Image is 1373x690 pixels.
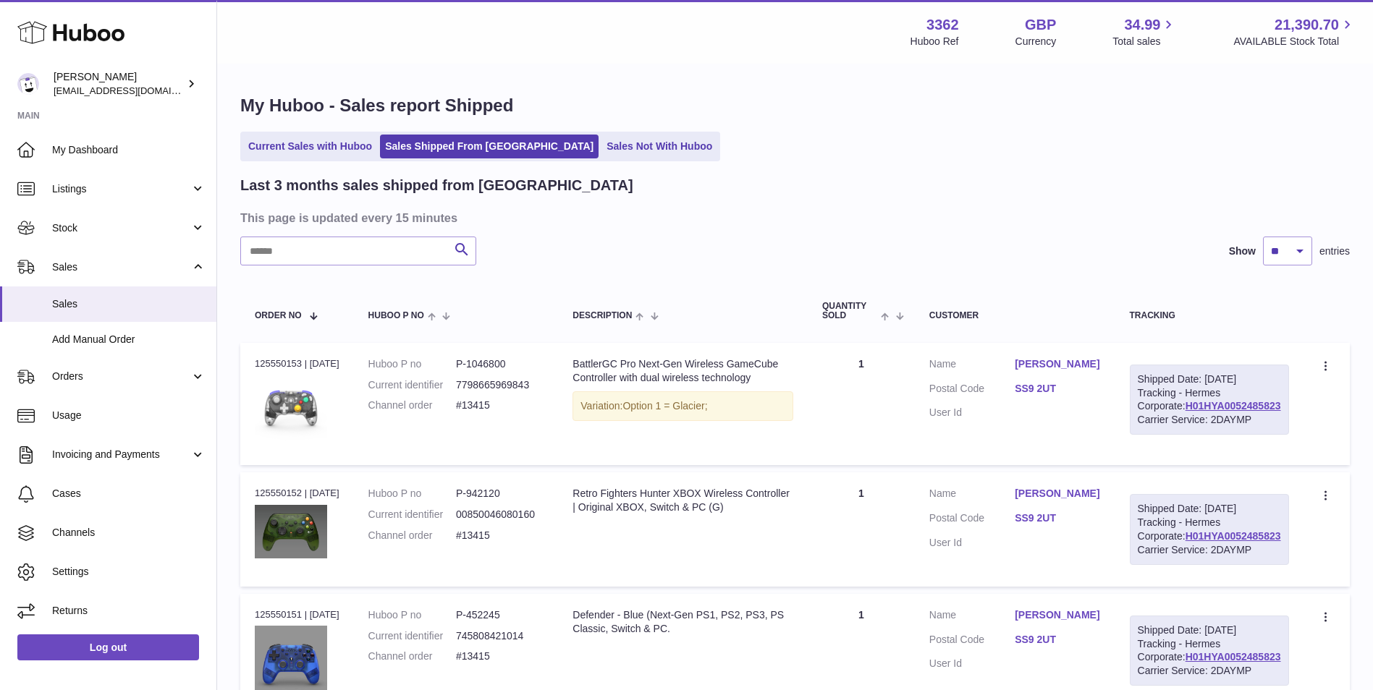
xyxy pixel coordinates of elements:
dd: 00850046080160 [456,508,544,521]
span: Huboo P no [368,311,424,320]
div: Tracking - Hermes Corporate: [1130,494,1289,565]
a: Sales Not With Huboo [601,135,717,158]
span: Usage [52,409,206,422]
div: Shipped Date: [DATE] [1138,502,1281,516]
dt: Huboo P no [368,608,456,622]
dd: P-452245 [456,608,544,622]
div: [PERSON_NAME] [54,70,184,98]
a: SS9 2UT [1015,633,1100,647]
span: Total sales [1112,35,1177,48]
span: Stock [52,221,190,235]
span: 34.99 [1124,15,1160,35]
span: Add Manual Order [52,333,206,346]
a: [PERSON_NAME] [1015,487,1100,501]
span: Order No [255,311,302,320]
img: internalAdmin-3362@internal.huboo.com [17,73,39,95]
dt: Name [929,357,1015,375]
td: 1 [808,472,915,587]
a: SS9 2UT [1015,511,1100,525]
dd: #13415 [456,399,544,412]
a: [PERSON_NAME] [1015,608,1100,622]
span: Channels [52,526,206,540]
a: H01HYA0052485823 [1186,651,1281,663]
div: Defender - Blue (Next-Gen PS1, PS2, PS3, PS Classic, Switch & PC. [573,608,793,636]
div: 125550152 | [DATE] [255,487,339,500]
span: [EMAIL_ADDRESS][DOMAIN_NAME] [54,85,213,96]
span: Orders [52,370,190,383]
a: Sales Shipped From [GEOGRAPHIC_DATA] [380,135,599,158]
dt: Huboo P no [368,357,456,371]
div: Retro Fighters Hunter XBOX Wireless Controller | Original XBOX, Switch & PC (G) [573,487,793,514]
a: SS9 2UT [1015,382,1100,396]
a: H01HYA0052485823 [1186,530,1281,542]
div: Tracking [1130,311,1289,320]
a: H01HYA0052485823 [1186,400,1281,412]
a: 34.99 Total sales [1112,15,1177,48]
strong: 3362 [926,15,959,35]
dt: User Id [929,406,1015,419]
a: Current Sales with Huboo [243,135,377,158]
a: 21,390.70 AVAILABLE Stock Total [1233,15,1356,48]
dt: User Id [929,536,1015,550]
dd: 7798665969843 [456,378,544,392]
span: Settings [52,565,206,579]
div: Carrier Service: 2DAYMP [1138,664,1281,678]
div: Tracking - Hermes Corporate: [1130,616,1289,686]
td: 1 [808,343,915,465]
div: Variation: [573,391,793,421]
span: Quantity Sold [822,302,878,320]
img: RFGCPROANNOUNCE20240325.1219.png [255,375,327,447]
span: Invoicing and Payments [52,448,190,461]
div: BattlerGC Pro Next-Gen Wireless GameCube Controller with dual wireless technology [573,357,793,385]
dd: 745808421014 [456,629,544,643]
a: [PERSON_NAME] [1015,357,1100,371]
div: Shipped Date: [DATE] [1138,372,1281,386]
dt: Current identifier [368,508,456,521]
dt: User Id [929,657,1015,670]
div: Currency [1015,35,1057,48]
span: AVAILABLE Stock Total [1233,35,1356,48]
span: Listings [52,182,190,196]
div: Carrier Service: 2DAYMP [1138,543,1281,557]
span: Returns [52,604,206,618]
h1: My Huboo - Sales report Shipped [240,94,1350,117]
span: My Dashboard [52,143,206,157]
h2: Last 3 months sales shipped from [GEOGRAPHIC_DATA] [240,176,633,195]
dd: #13415 [456,649,544,663]
span: 21,390.70 [1275,15,1339,35]
dt: Postal Code [929,633,1015,650]
dt: Current identifier [368,378,456,392]
strong: GBP [1025,15,1056,35]
h3: This page is updated every 15 minutes [240,210,1346,226]
div: Carrier Service: 2DAYMP [1138,413,1281,427]
dt: Channel order [368,529,456,542]
dt: Postal Code [929,511,1015,529]
div: 125550151 | [DATE] [255,608,339,621]
div: Shipped Date: [DATE] [1138,623,1281,637]
span: Cases [52,487,206,501]
dt: Huboo P no [368,487,456,501]
div: 125550153 | [DATE] [255,357,339,370]
dt: Channel order [368,649,456,663]
span: Sales [52,297,206,311]
span: Option 1 = Glacier; [622,400,707,412]
a: Log out [17,634,199,660]
dd: P-1046800 [456,357,544,371]
div: Huboo Ref [911,35,959,48]
img: $_57.JPG [255,505,327,558]
div: Tracking - Hermes Corporate: [1130,365,1289,435]
dt: Channel order [368,399,456,412]
dd: P-942120 [456,487,544,501]
div: Customer [929,311,1101,320]
span: entries [1319,244,1350,258]
dd: #13415 [456,529,544,542]
label: Show [1229,244,1256,258]
span: Sales [52,260,190,274]
dt: Postal Code [929,382,1015,399]
dt: Current identifier [368,629,456,643]
dt: Name [929,608,1015,626]
span: Description [573,311,632,320]
dt: Name [929,487,1015,504]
